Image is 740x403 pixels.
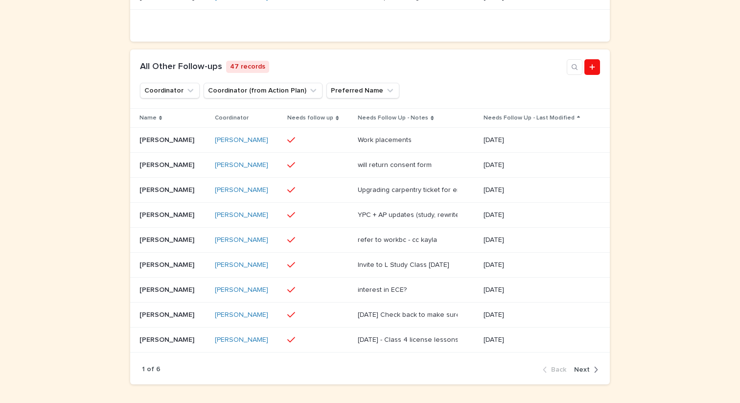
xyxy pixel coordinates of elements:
[139,334,196,344] p: [PERSON_NAME]
[139,134,196,144] p: [PERSON_NAME]
[484,311,581,319] p: [DATE]
[215,261,268,269] a: [PERSON_NAME]
[130,328,610,353] tr: [PERSON_NAME][PERSON_NAME] [PERSON_NAME] [DATE] - Class 4 license lessons - waiting for [PERSON_N...
[484,286,581,294] p: [DATE]
[130,253,610,278] tr: [PERSON_NAME][PERSON_NAME] [PERSON_NAME] Invite to L Study Class [DATE] [DATE]
[326,83,399,98] button: Preferred Name
[140,62,222,71] a: All Other Follow-ups
[130,178,610,203] tr: [PERSON_NAME][PERSON_NAME] [PERSON_NAME] Upgrading carpentry ticket for employment. [DATE]
[130,303,610,328] tr: [PERSON_NAME][PERSON_NAME] [PERSON_NAME] [DATE] Check back to make sure course was successfully e...
[139,209,196,219] p: [PERSON_NAME]
[358,236,437,244] div: refer to workbc - cc kayla
[551,366,566,373] span: Back
[484,261,581,269] p: [DATE]
[215,161,268,169] a: [PERSON_NAME]
[484,186,581,194] p: [DATE]
[358,186,456,194] div: Upgrading carpentry ticket for employment.
[139,159,196,169] p: [PERSON_NAME]
[215,286,268,294] a: [PERSON_NAME]
[130,153,610,178] tr: [PERSON_NAME][PERSON_NAME] [PERSON_NAME] will return consent form [DATE]
[215,136,268,144] a: [PERSON_NAME]
[139,234,196,244] p: [PERSON_NAME]
[584,59,600,75] a: Add new record
[358,311,456,319] div: [DATE] Check back to make sure course was successfully enrolled in. / [DATE] ([GEOGRAPHIC_DATA]) ...
[130,203,610,228] tr: [PERSON_NAME][PERSON_NAME] [PERSON_NAME] YPC + AP updates (study, rewrite) [DATE]
[130,128,610,153] tr: [PERSON_NAME][PERSON_NAME] [PERSON_NAME] Work placements [DATE]
[139,259,196,269] p: [PERSON_NAME]
[574,366,590,373] span: Next
[215,336,268,344] a: [PERSON_NAME]
[358,113,428,123] p: Needs Follow Up - Notes
[358,261,449,269] div: Invite to L Study Class [DATE]
[139,309,196,319] p: [PERSON_NAME]
[570,365,598,374] button: Next
[484,211,581,219] p: [DATE]
[484,113,575,123] p: Needs Follow Up - Last Modified
[215,236,268,244] a: [PERSON_NAME]
[139,284,196,294] p: [PERSON_NAME]
[358,136,412,144] div: Work placements
[215,113,249,123] p: Coordinator
[139,184,196,194] p: [PERSON_NAME]
[215,211,268,219] a: [PERSON_NAME]
[358,336,456,344] div: [DATE] - Class 4 license lessons - waiting for [PERSON_NAME] to be available
[287,113,333,123] p: Needs follow up
[484,236,581,244] p: [DATE]
[484,336,581,344] p: [DATE]
[215,186,268,194] a: [PERSON_NAME]
[215,311,268,319] a: [PERSON_NAME]
[140,83,200,98] button: Coordinator
[130,278,610,303] tr: [PERSON_NAME][PERSON_NAME] [PERSON_NAME] interest in ECE? [DATE]
[358,211,456,219] div: YPC + AP updates (study, rewrite)
[226,61,269,73] p: 47 records
[139,113,157,123] p: Name
[543,365,570,374] button: Back
[142,365,161,374] p: 1 of 6
[484,136,581,144] p: [DATE]
[204,83,323,98] button: Coordinator (from Action Plan)
[358,286,407,294] div: interest in ECE?
[358,161,432,169] div: will return consent form
[130,228,610,253] tr: [PERSON_NAME][PERSON_NAME] [PERSON_NAME] refer to workbc - cc kayla [DATE]
[484,161,581,169] p: [DATE]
